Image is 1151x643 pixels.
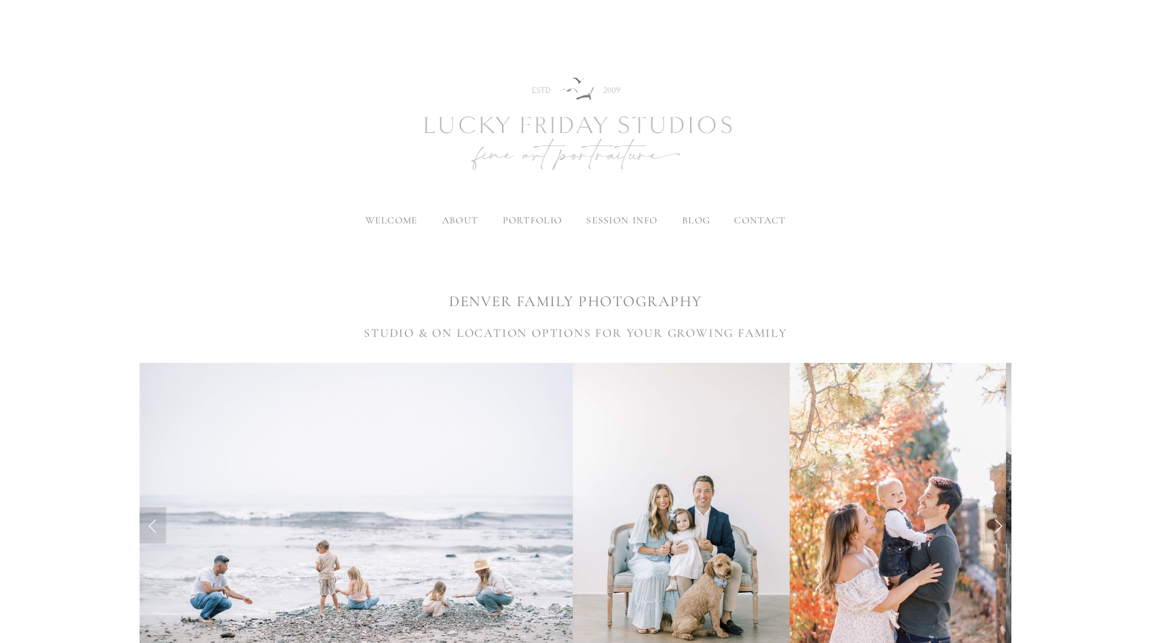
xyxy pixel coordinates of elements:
label: about [442,214,478,226]
a: blog [682,214,710,226]
h1: DENVER FAMILY PHOTOGRAPHY [140,291,1011,312]
a: contact [734,214,785,226]
h3: STUDIO & ON LOCATION OPTIONS FOR YOUR GROWING FAMILY [140,324,1011,342]
label: portfolio [503,214,563,226]
img: Newborn Photography Denver | Lucky Friday Studios [358,34,793,216]
a: Previous Slide [140,507,166,543]
label: session info [586,214,657,226]
a: Next Slide [985,507,1011,543]
a: welcome [366,214,418,226]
